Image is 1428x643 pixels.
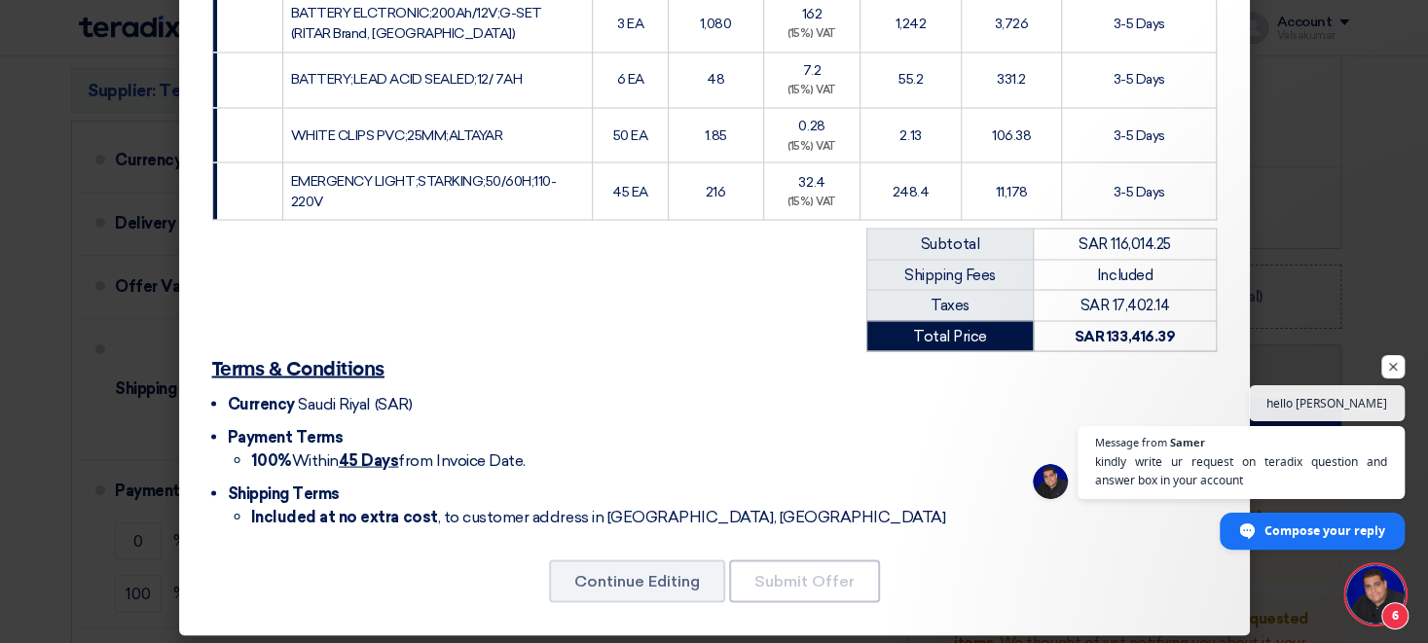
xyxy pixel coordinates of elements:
u: 45 Days [339,450,399,469]
li: , to customer address in [GEOGRAPHIC_DATA], [GEOGRAPHIC_DATA] [251,505,1217,528]
div: Open chat [1346,565,1405,624]
span: 1,080 [700,16,732,32]
span: 3-5 Days [1113,71,1164,88]
span: Included [1097,266,1153,283]
strong: 100% [251,450,292,469]
span: 45 EA [612,183,648,199]
span: Message from [1095,437,1167,447]
div: (15%) VAT [772,83,853,99]
span: 11,178 [995,183,1027,199]
span: Samer [1170,437,1205,447]
span: 55.2 [898,71,923,88]
span: Shipping Terms [228,483,340,502]
strong: Included at no extra cost [251,507,438,525]
span: 2.13 [899,126,921,143]
span: Currency [228,394,295,412]
span: WHITE CLIPS PVC;25MM;ALTAYAR [291,126,503,143]
span: 7.2 [803,62,822,79]
span: 3-5 Days [1113,16,1164,32]
span: 3 EA [617,16,643,32]
span: 248.4 [893,183,930,199]
span: kindly write ur request on teradix question and answer box in your account [1095,452,1387,489]
span: Payment Terms [228,427,344,446]
span: hello [PERSON_NAME] [1266,394,1387,412]
button: Submit Offer [729,559,880,602]
td: Shipping Fees [866,259,1034,290]
span: 32.4 [798,173,824,190]
strong: SAR 133,416.39 [1075,327,1175,344]
span: 3-5 Days [1113,183,1164,199]
span: 6 [1381,602,1409,629]
span: 106.38 [992,126,1031,143]
span: 3,726 [995,16,1029,32]
u: Terms & Conditions [212,359,384,378]
span: BATTERY;LEAD ACID SEALED;12/ 7AH [291,71,523,88]
span: Saudi Riyal (SAR) [298,394,412,412]
td: Total Price [866,320,1034,351]
div: (15%) VAT [772,194,853,210]
td: SAR 116,014.25 [1034,229,1216,260]
span: 50 EA [613,126,648,143]
span: EMERGENCY LIGHT;STARKING;50/60H;110-220V [291,172,557,209]
span: 48 [707,71,724,88]
span: Within from Invoice Date. [251,450,526,469]
span: BATTERY ELCTRONIC;200Ah/12V;G-SET (RITAR Brand, [GEOGRAPHIC_DATA]) [291,5,542,42]
span: 6 EA [616,71,643,88]
td: Taxes [866,290,1034,321]
span: Compose your reply [1264,514,1385,548]
span: 1.85 [705,126,727,143]
div: (15%) VAT [772,26,853,43]
div: (15%) VAT [772,138,853,155]
span: 216 [706,183,726,199]
span: 1,242 [896,16,927,32]
span: 0.28 [798,118,824,134]
td: Subtotal [866,229,1034,260]
span: 3-5 Days [1113,126,1164,143]
button: Continue Editing [549,559,725,602]
span: 331.2 [997,71,1026,88]
span: SAR 17,402.14 [1080,296,1169,313]
span: 162 [802,6,823,22]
